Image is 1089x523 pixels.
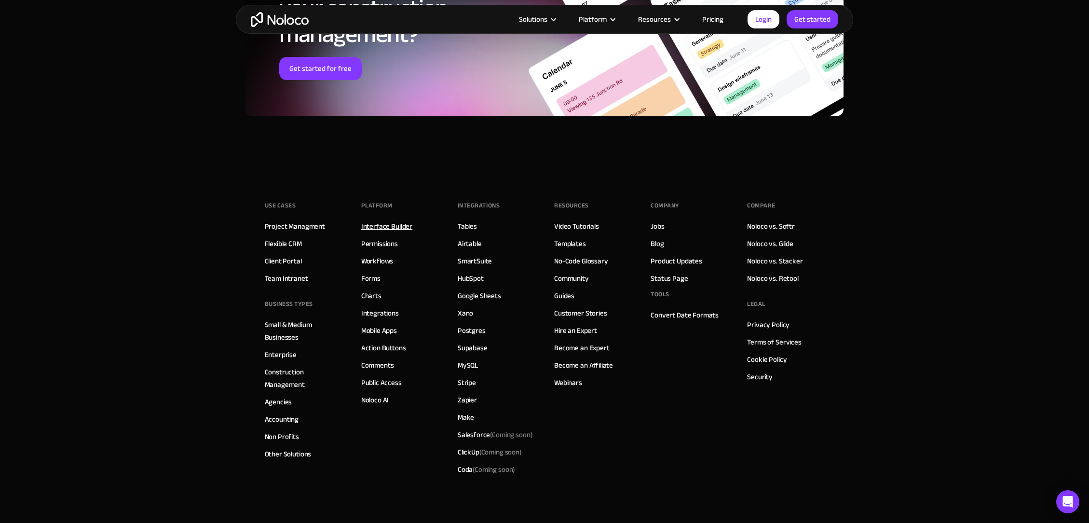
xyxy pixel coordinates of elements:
[265,396,292,408] a: Agencies
[458,272,484,285] a: HubSpot
[651,272,688,285] a: Status Page
[554,255,608,267] a: No-Code Glossary
[361,307,399,319] a: Integrations
[458,198,500,213] div: INTEGRATIONS
[458,428,533,441] div: Salesforce
[651,220,664,233] a: Jobs
[361,376,402,389] a: Public Access
[458,220,477,233] a: Tables
[361,272,381,285] a: Forms
[690,13,735,26] a: Pricing
[458,394,477,406] a: Zapier
[265,198,296,213] div: Use Cases
[361,324,397,337] a: Mobile Apps
[651,255,702,267] a: Product Updates
[554,272,589,285] a: Community
[458,359,478,372] a: MySQL
[554,324,597,337] a: Hire an Expert
[651,198,679,213] div: Company
[265,297,313,311] div: BUSINESS TYPES
[626,13,690,26] div: Resources
[747,336,801,348] a: Terms of Services
[361,220,412,233] a: Interface Builder
[265,220,325,233] a: Project Managment
[490,428,532,441] span: (Coming soon)
[458,446,522,458] div: ClickUp
[747,198,776,213] div: Compare
[265,366,342,391] a: Construction Management
[554,359,613,372] a: Become an Affiliate
[458,324,486,337] a: Postgres
[265,255,302,267] a: Client Portal
[554,237,586,250] a: Templates
[361,342,406,354] a: Action Buttons
[458,411,474,424] a: Make
[651,237,664,250] a: Blog
[554,376,582,389] a: Webinars
[361,198,393,213] div: Platform
[1056,490,1079,513] div: Open Intercom Messenger
[265,430,299,443] a: Non Profits
[265,348,297,361] a: Enterprise
[361,289,381,302] a: Charts
[554,342,610,354] a: Become an Expert
[747,318,790,331] a: Privacy Policy
[787,10,838,28] a: Get started
[265,413,299,426] a: Accounting
[361,255,394,267] a: Workflows
[458,376,476,389] a: Stripe
[747,237,793,250] a: Noloco vs. Glide
[361,359,394,372] a: Comments
[265,237,302,250] a: Flexible CRM
[747,255,803,267] a: Noloco vs. Stacker
[279,57,362,80] a: Get started for free
[748,10,779,28] a: Login
[554,307,607,319] a: Customer Stories
[458,342,488,354] a: Supabase
[458,255,492,267] a: SmartSuite
[651,287,669,302] div: Tools
[554,220,599,233] a: Video Tutorials
[473,463,515,476] span: (Coming soon)
[747,272,798,285] a: Noloco vs. Retool
[651,309,719,321] a: Convert Date Formats
[554,198,589,213] div: Resources
[458,289,501,302] a: Google Sheets
[747,371,773,383] a: Security
[638,13,671,26] div: Resources
[265,318,342,344] a: Small & Medium Businesses
[519,13,547,26] div: Solutions
[265,272,308,285] a: Team Intranet
[458,463,515,476] div: Coda
[265,448,312,460] a: Other Solutions
[554,289,574,302] a: Guides
[458,237,482,250] a: Airtable
[747,353,787,366] a: Cookie Policy
[579,13,607,26] div: Platform
[251,12,309,27] a: home
[361,394,389,406] a: Noloco AI
[479,445,522,459] span: (Coming soon)
[747,220,795,233] a: Noloco vs. Softr
[361,237,398,250] a: Permissions
[747,297,765,311] div: Legal
[458,307,473,319] a: Xano
[507,13,567,26] div: Solutions
[567,13,626,26] div: Platform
